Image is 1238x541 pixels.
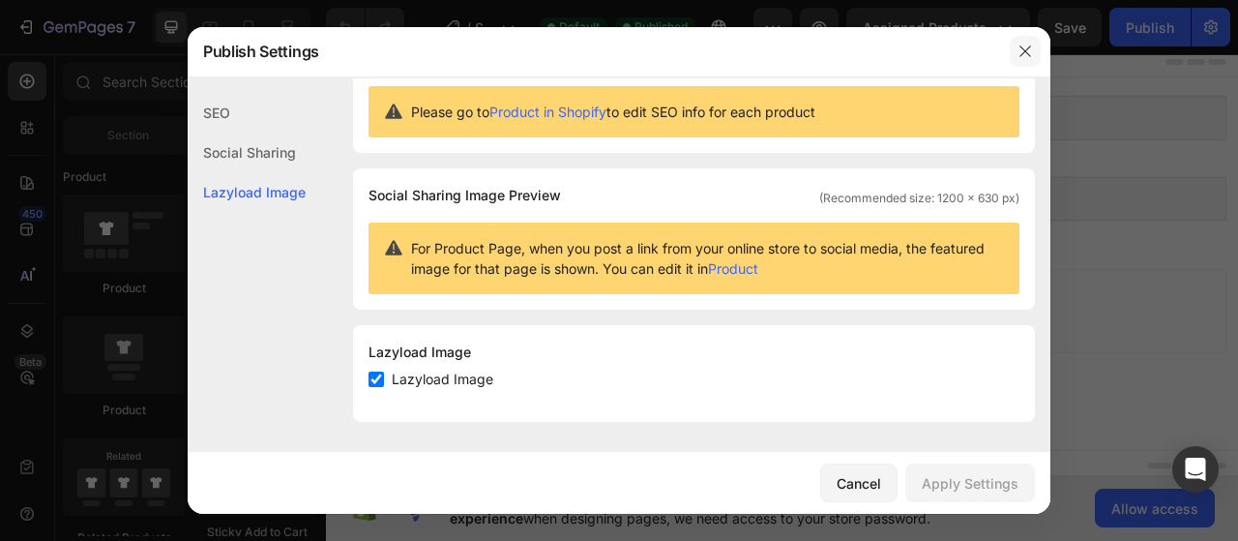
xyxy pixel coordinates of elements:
[411,238,1004,279] span: For Product Page, when you post a link from your online store to social media, the featured image...
[188,172,306,212] div: Lazyload Image
[535,273,627,293] span: Add section
[489,104,606,120] a: Product in Shopify
[363,341,495,358] span: inspired by CRO experts
[411,102,815,122] span: Please go to to edit SEO info for each product
[820,464,898,502] button: Cancel
[392,368,493,391] span: Lazyload Image
[368,184,561,207] span: Social Sharing Image Preview
[1172,446,1219,493] div: Open Intercom Messenger
[188,133,306,172] div: Social Sharing
[651,341,795,358] span: then drag & drop elements
[487,79,703,103] span: Shopify section: product-information
[837,473,881,494] div: Cancel
[188,26,1000,76] div: Publish Settings
[524,316,626,337] div: Generate layout
[467,182,723,205] span: Shopify section: product-recommendations
[922,473,1018,494] div: Apply Settings
[905,464,1035,502] button: Apply Settings
[708,260,758,277] a: Product
[188,93,306,133] div: SEO
[665,316,783,337] div: Add blank section
[368,341,1019,364] div: Lazyload Image
[819,190,1019,207] span: (Recommended size: 1200 x 630 px)
[521,341,625,358] span: from URL or image
[372,316,489,337] div: Choose templates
